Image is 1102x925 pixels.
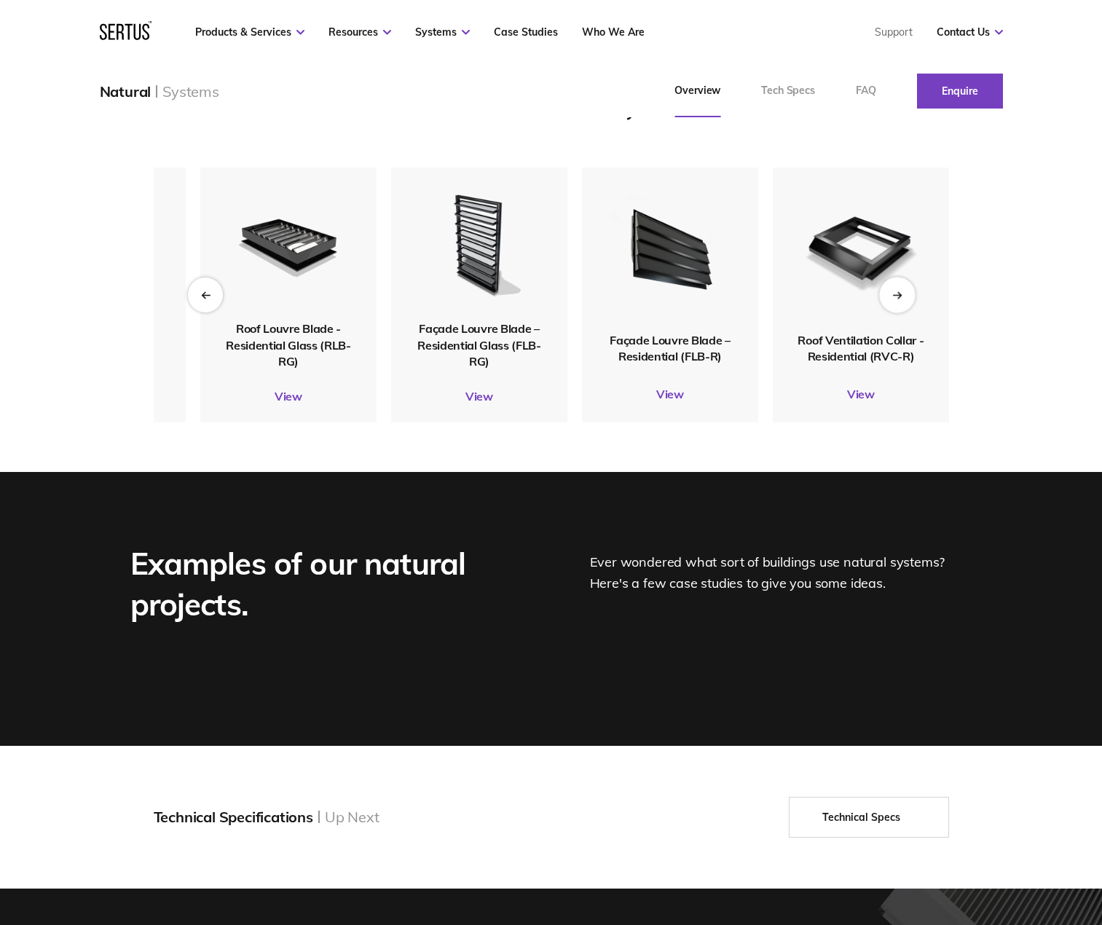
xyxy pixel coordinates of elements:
a: View [9,387,186,401]
a: Support [875,25,913,39]
a: FAQ [835,65,897,117]
a: View [582,387,758,401]
span: Roof Ventilation Collar - Residential (RVC-R) [798,332,924,363]
a: Case Studies [494,25,558,39]
div: Up Next [325,808,379,826]
div: Ever wondered what sort of buildings use natural systems? Here's a few case studies to give you s... [590,543,972,625]
a: View [391,389,567,404]
div: Examples of our natural projects. [130,543,524,625]
a: Tech Specs [741,65,835,117]
a: View [200,389,377,404]
span: Roof Louvre Blade - Residential Glass (RLB-RG) [226,321,351,369]
a: Who We Are [582,25,645,39]
iframe: Chat Widget [840,756,1102,925]
div: Previous slide [188,277,223,312]
span: Façade Louvre Blade – Residential (FLB-R) [610,332,730,363]
div: Technical Specifications [154,808,313,826]
a: Enquire [917,74,1003,109]
a: Technical Specs [789,797,949,838]
div: Next slide [879,277,915,312]
a: Products & Services [195,25,304,39]
span: Façade Louvre Blade – Residential Glass (FLB-RG) [417,321,541,369]
a: Resources [328,25,391,39]
div: Systems [162,82,219,101]
a: Contact Us [937,25,1003,39]
a: View [773,387,949,401]
div: Natural [100,82,151,101]
a: Systems [415,25,470,39]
